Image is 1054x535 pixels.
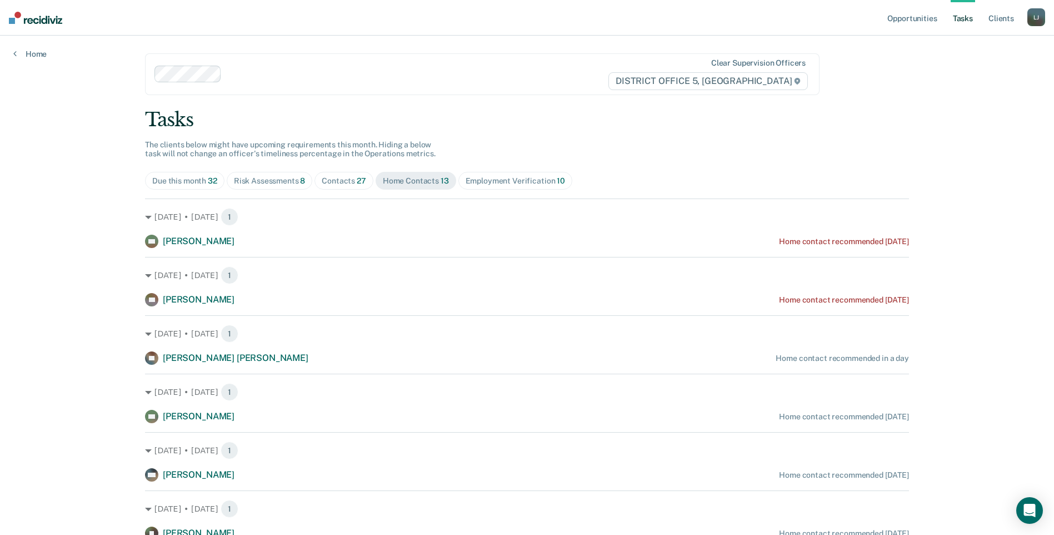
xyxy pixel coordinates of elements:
[1016,497,1043,524] div: Open Intercom Messenger
[221,208,238,226] span: 1
[234,176,306,186] div: Risk Assessments
[163,353,308,363] span: [PERSON_NAME] [PERSON_NAME]
[1027,8,1045,26] div: L J
[1027,8,1045,26] button: LJ
[145,500,909,518] div: [DATE] • [DATE] 1
[221,500,238,518] span: 1
[145,383,909,401] div: [DATE] • [DATE] 1
[779,237,909,246] div: Home contact recommended [DATE]
[221,383,238,401] span: 1
[163,411,234,422] span: [PERSON_NAME]
[145,266,909,284] div: [DATE] • [DATE] 1
[13,49,47,59] a: Home
[776,354,908,363] div: Home contact recommended in a day
[145,442,909,459] div: [DATE] • [DATE] 1
[557,176,565,185] span: 10
[779,295,909,305] div: Home contact recommended [DATE]
[383,176,449,186] div: Home Contacts
[441,176,449,185] span: 13
[711,58,806,68] div: Clear supervision officers
[221,442,238,459] span: 1
[163,236,234,246] span: [PERSON_NAME]
[779,470,909,480] div: Home contact recommended [DATE]
[152,176,217,186] div: Due this month
[221,266,238,284] span: 1
[779,412,909,422] div: Home contact recommended [DATE]
[221,325,238,343] span: 1
[145,140,436,158] span: The clients below might have upcoming requirements this month. Hiding a below task will not chang...
[466,176,565,186] div: Employment Verification
[208,176,217,185] span: 32
[300,176,305,185] span: 8
[145,325,909,343] div: [DATE] • [DATE] 1
[357,176,366,185] span: 27
[322,176,366,186] div: Contacts
[608,72,808,90] span: DISTRICT OFFICE 5, [GEOGRAPHIC_DATA]
[163,294,234,305] span: [PERSON_NAME]
[145,208,909,226] div: [DATE] • [DATE] 1
[163,469,234,480] span: [PERSON_NAME]
[9,12,62,24] img: Recidiviz
[145,108,909,131] div: Tasks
